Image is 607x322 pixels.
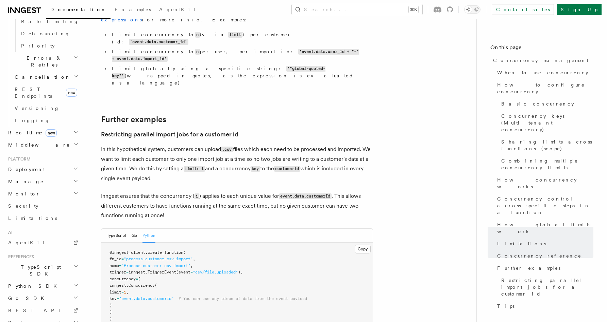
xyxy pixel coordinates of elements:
span: Rate limiting [21,19,79,24]
span: Realtime [5,129,57,136]
code: event.data.customerId [279,193,332,199]
span: Concurrency reference [497,252,581,259]
code: .csv [221,147,233,152]
span: When to use concurrency [497,69,588,76]
a: Priority [18,40,80,52]
a: Contact sales [492,4,554,15]
span: Python SDK [5,283,61,289]
a: REST Endpointsnew [12,83,80,102]
span: "csv/file.uploaded" [193,270,238,274]
span: @inngest_client [109,250,145,255]
span: ] [109,309,112,314]
a: Concurrency control across specific steps in a function [494,193,593,219]
span: How concurrency works [497,176,593,190]
span: ) [109,316,112,321]
button: TypeScript SDK [5,261,80,280]
button: Go SDK [5,292,80,304]
span: Monitor [5,190,40,197]
span: inngest. [109,283,129,288]
span: Concurrency control across specific steps in a function [497,195,593,216]
a: AgentKit [155,2,199,18]
span: REST API [8,308,66,313]
span: AgentKit [159,7,195,12]
span: Further examples [497,265,560,271]
span: TriggerEvent [148,270,176,274]
span: Debouncing [21,31,70,36]
span: "Process customer csv import" [121,263,190,268]
span: Documentation [50,7,106,12]
span: Limitations [8,215,57,221]
span: (event [176,270,190,274]
button: Copy [355,245,371,253]
button: TypeScript [107,229,126,243]
code: n [195,49,200,55]
button: Errors & Retries [12,52,80,71]
span: , [190,263,193,268]
span: Errors & Retries [12,55,74,68]
span: 1 [124,290,126,295]
span: Priority [21,43,55,49]
button: Python [142,229,155,243]
span: = [121,290,124,295]
span: = [121,257,124,261]
a: Further examples [494,262,593,274]
span: References [5,254,34,260]
button: Deployment [5,163,80,175]
a: Concurrency reference [494,250,593,262]
span: Cancellation [12,74,71,80]
button: Toggle dark mode [464,5,480,14]
span: = [119,263,121,268]
span: Security [8,203,38,209]
span: Concurrency management [493,57,588,64]
span: Versioning [15,106,60,111]
button: Monitor [5,188,80,200]
span: Deployment [5,166,45,173]
a: Restricting parallel import jobs for a customer id [499,274,593,300]
a: How global limits work [494,219,593,238]
a: Concurrency keys (Multi-tenant concurrency) [499,110,593,136]
a: Limitations [5,212,80,224]
li: Limit concurrency to per user, per import id: [110,48,362,62]
a: Examples [111,2,155,18]
a: Rate limiting [18,15,80,27]
h4: On this page [490,43,593,54]
li: Limit concurrency to (via ) per customer id: [110,31,362,45]
span: new [46,129,57,137]
span: Combining multiple concurrency limits [501,157,593,171]
span: new [66,89,77,97]
span: AgentKit [8,240,44,245]
code: 1 [195,193,199,199]
button: Search...⌘K [292,4,422,15]
span: ), [238,270,243,274]
span: [ [138,277,140,281]
span: ) [109,303,112,308]
span: Manage [5,178,44,185]
p: In this hypothetical system, customers can upload files which each need to be processed and impor... [101,145,373,183]
button: Go [132,229,137,243]
span: . [145,250,148,255]
a: Versioning [12,102,80,114]
code: 'event.data.customer_id' [129,39,188,45]
a: REST API [5,304,80,317]
span: How to configure concurrency [497,81,593,95]
span: = [117,296,119,301]
span: Concurrency keys (Multi-tenant concurrency) [501,113,593,133]
li: Limit globally using a specific string: (wrapped in quotes, as the expression is evaluated as a l... [110,65,362,86]
span: # You can use any piece of data from the event payload [179,296,307,301]
button: Realtimenew [5,127,80,139]
code: n [195,32,200,38]
button: Middleware [5,139,80,151]
span: How global limits work [497,221,593,235]
a: Further examples [101,115,166,124]
span: name [109,263,119,268]
span: TypeScript SDK [5,264,73,277]
span: Middleware [5,141,70,148]
a: How concurrency works [494,174,593,193]
span: trigger [109,270,126,274]
a: Concurrency management [490,54,593,67]
span: , [193,257,195,261]
span: = [126,270,129,274]
span: ( [183,250,186,255]
span: fn_id [109,257,121,261]
span: ( [155,283,157,288]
